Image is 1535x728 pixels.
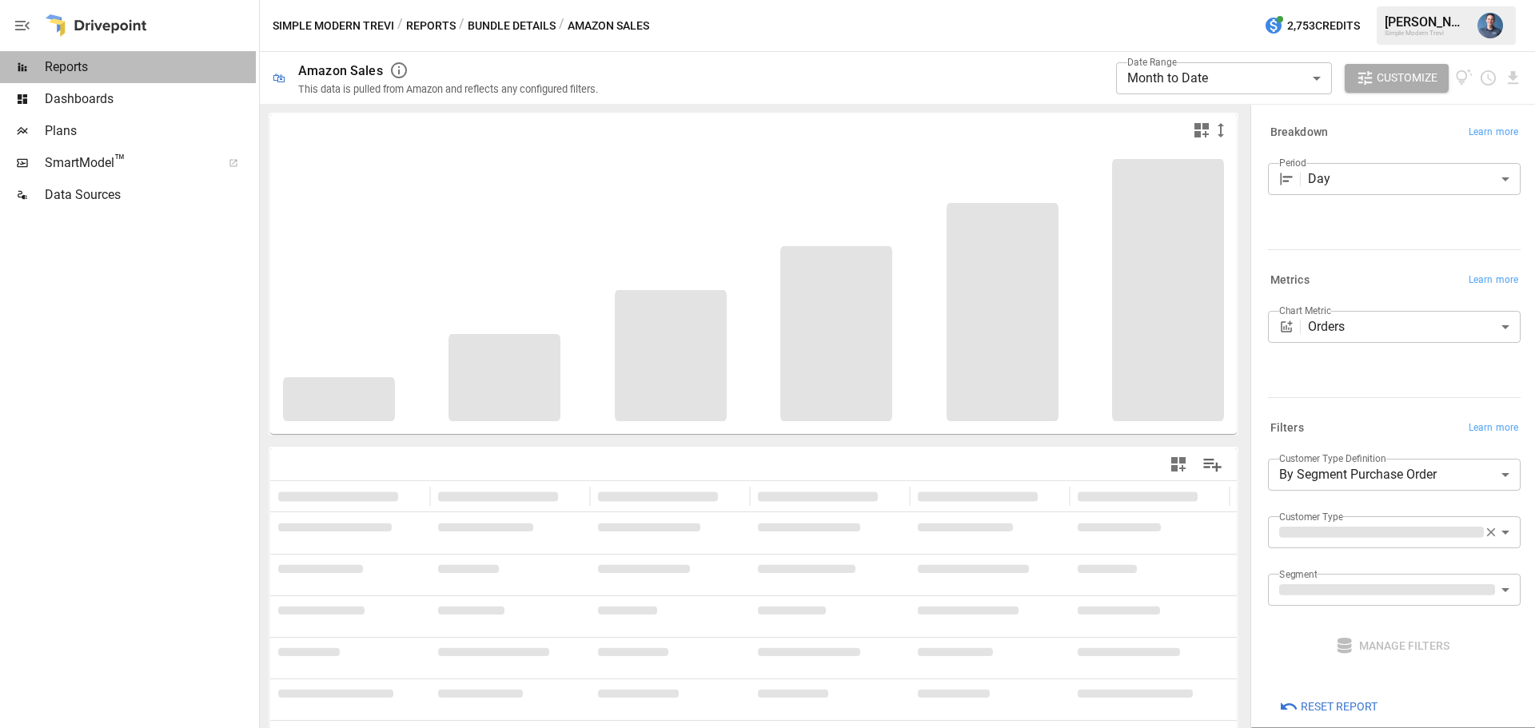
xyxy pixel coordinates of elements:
[1258,11,1366,41] button: 2,753Credits
[298,63,383,78] div: Amazon Sales
[1469,125,1518,141] span: Learn more
[560,485,582,507] button: Sort
[1345,64,1449,93] button: Customize
[720,485,742,507] button: Sort
[1270,124,1328,141] h6: Breakdown
[1279,156,1306,169] label: Period
[1270,420,1304,437] h6: Filters
[1279,452,1386,465] label: Customer Type Definition
[459,16,464,36] div: /
[273,70,285,86] div: 🛍
[1469,420,1518,436] span: Learn more
[1385,30,1468,37] div: Simple Modern Trevi
[1199,485,1222,507] button: Sort
[1127,70,1208,86] span: Month to Date
[1287,16,1360,36] span: 2,753 Credits
[1270,272,1310,289] h6: Metrics
[1194,447,1230,483] button: Manage Columns
[298,83,598,95] div: This data is pulled from Amazon and reflects any configured filters.
[1127,55,1177,69] label: Date Range
[1268,692,1389,721] button: Reset Report
[114,151,126,171] span: ™
[1385,14,1468,30] div: [PERSON_NAME]
[397,16,403,36] div: /
[1377,68,1437,88] span: Customize
[468,16,556,36] button: Bundle Details
[45,185,256,205] span: Data Sources
[45,58,256,77] span: Reports
[1455,64,1473,93] button: View documentation
[1301,697,1378,717] span: Reset Report
[1479,69,1497,87] button: Schedule report
[1308,163,1521,195] div: Day
[45,90,256,109] span: Dashboards
[1268,459,1521,491] div: By Segment Purchase Order
[1308,311,1521,343] div: Orders
[559,16,564,36] div: /
[45,153,211,173] span: SmartModel
[273,16,394,36] button: Simple Modern Trevi
[1468,3,1513,48] button: Mike Beckham
[879,485,902,507] button: Sort
[1279,304,1331,317] label: Chart Metric
[1469,273,1518,288] span: Learn more
[1279,510,1343,523] label: Customer Type
[400,485,422,507] button: Sort
[1504,69,1522,87] button: Download report
[1477,13,1503,38] img: Mike Beckham
[406,16,456,36] button: Reports
[1279,567,1317,581] label: Segment
[45,121,256,141] span: Plans
[1039,485,1062,507] button: Sort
